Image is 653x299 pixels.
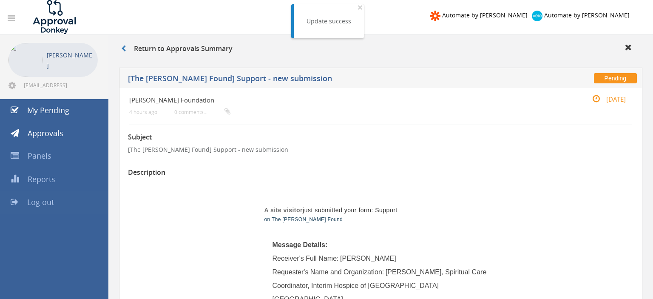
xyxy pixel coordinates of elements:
[594,73,637,83] span: Pending
[358,1,363,13] span: ×
[264,207,303,214] strong: A site visitor
[27,105,69,115] span: My Pending
[583,94,626,104] small: [DATE]
[264,216,270,222] span: on
[264,207,397,214] span: just submitted your form: Support
[532,11,542,21] img: xero-logo.png
[129,109,157,115] small: 4 hours ago
[129,97,548,104] h4: [PERSON_NAME] Foundation
[544,11,630,19] span: Automate by [PERSON_NAME]
[128,74,483,85] h5: [The [PERSON_NAME] Found] Support - new submission
[442,11,528,19] span: Automate by [PERSON_NAME]
[121,45,233,53] h3: Return to Approvals Summary
[340,255,396,262] span: [PERSON_NAME]
[27,197,54,207] span: Log out
[430,11,440,21] img: zapier-logomark.png
[28,128,63,138] span: Approvals
[273,255,339,262] span: Receiver's Full Name:
[174,109,230,115] small: 0 comments...
[307,17,351,26] div: Update success
[28,151,51,161] span: Panels
[128,134,633,141] h3: Subject
[28,174,55,184] span: Reports
[128,145,633,154] p: [The [PERSON_NAME] Found] Support - new submission
[24,82,96,88] span: [EMAIL_ADDRESS][DOMAIN_NAME]
[47,50,94,71] p: [PERSON_NAME]
[273,241,328,248] span: Message Details:
[272,216,343,222] a: The [PERSON_NAME] Found
[128,169,633,177] h3: Description
[273,268,384,276] span: Requester's Name and Organization:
